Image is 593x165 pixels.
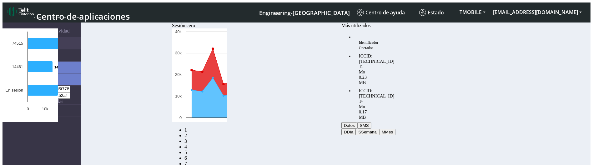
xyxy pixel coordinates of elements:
[341,122,357,129] button: Datos
[361,130,377,134] span: Semana
[27,107,29,111] text: 0
[8,7,34,17] img: logo-telit-cinterion-gw-new.png
[379,129,395,135] button: MMes
[359,88,375,99] div: ICCID: [TECHNICAL_ID]
[417,7,456,18] a: Estado
[184,144,187,149] a: Conexiones por operador
[359,40,378,45] span: Identificador
[344,130,347,134] span: D
[356,129,379,135] button: SSemana
[12,41,23,46] text: 74515
[175,29,182,34] text: 40k
[358,130,361,134] span: S
[419,9,426,16] img: status.svg
[179,115,182,120] text: 0
[357,122,371,129] button: SMS
[172,23,227,28] div: Sesión cero
[385,130,393,134] span: Mes
[175,94,182,98] text: 10k
[359,64,365,75] div: T-Mobile
[36,11,130,22] span: Centro de aplicaciones
[184,138,187,144] a: Uso por país
[175,51,182,55] text: 30k
[456,7,489,18] button: TMOBILE
[357,9,364,16] img: knowledge.svg
[341,129,356,135] button: DDía
[259,7,349,18] a: Tu instancia actual de la plataforma
[489,7,585,18] button: [EMAIL_ADDRESS][DOMAIN_NAME]
[382,130,385,134] span: M
[184,155,187,161] a: Tendencia de 14 días
[347,130,354,134] span: Día
[184,150,187,155] a: Uso por operador
[175,72,182,77] text: 20k
[6,88,23,92] text: En sesión
[354,7,417,18] a: Centro de ayuda
[359,109,365,120] div: 0.17 MB
[359,99,365,109] div: T-Mobile
[359,46,373,50] span: Operador
[341,23,396,28] div: Más utilizados
[8,5,129,20] a: Centro de aplicaciones
[15,25,81,37] a: Gestión de conectividad
[184,133,187,138] a: Operador
[419,9,444,16] span: Estado
[259,9,350,17] span: Engineering-[GEOGRAPHIC_DATA]
[42,107,48,111] text: 10k
[359,53,375,64] div: ICCID: [TECHNICAL_ID]
[12,64,23,69] text: 14461
[357,9,405,16] span: Centro de ayuda
[359,75,365,85] div: 0.23 MB
[184,127,187,132] a: Conexiones por país
[54,65,64,69] text: 14461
